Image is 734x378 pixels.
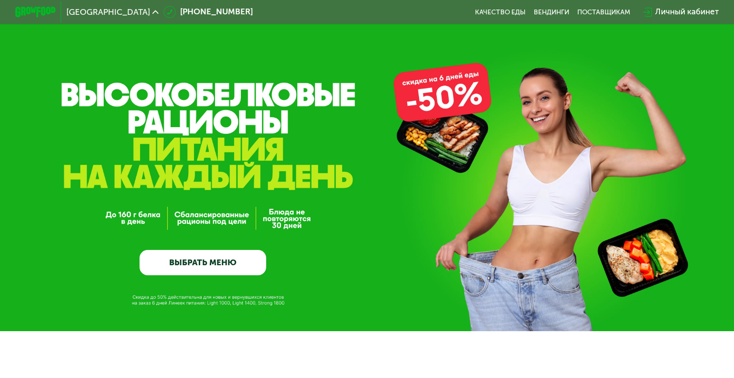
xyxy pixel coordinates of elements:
a: [PHONE_NUMBER] [163,6,252,18]
div: поставщикам [577,8,630,16]
a: Качество еды [475,8,526,16]
a: ВЫБРАТЬ МЕНЮ [140,250,267,275]
span: [GEOGRAPHIC_DATA] [66,8,150,16]
a: Вендинги [534,8,569,16]
div: Личный кабинет [655,6,719,18]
